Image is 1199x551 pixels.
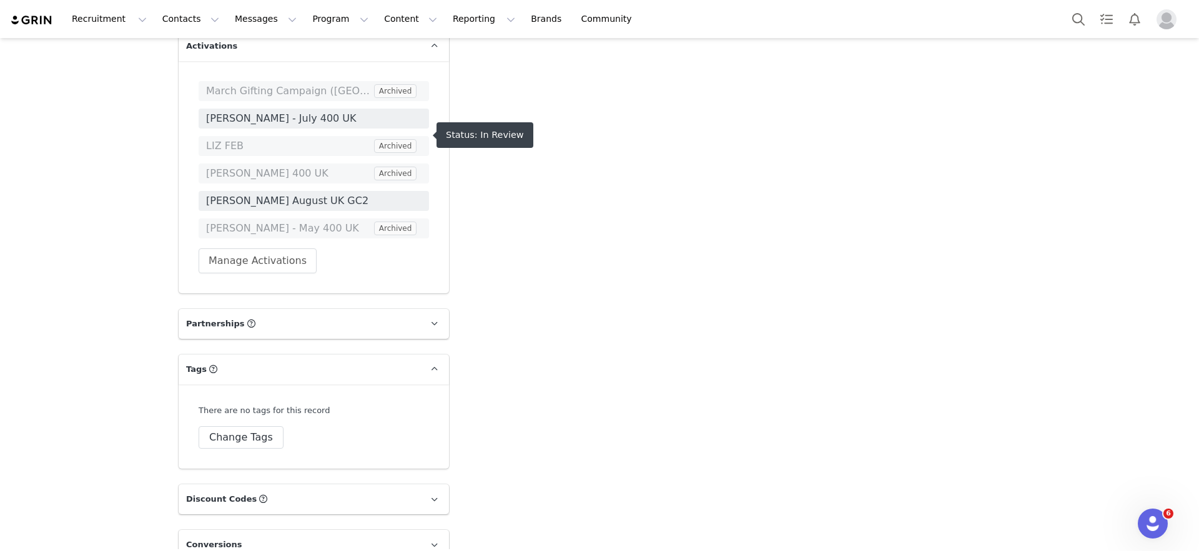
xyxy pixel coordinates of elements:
[1163,509,1173,519] span: 6
[1121,5,1148,33] button: Notifications
[206,84,372,99] span: March Gifting Campaign ([GEOGRAPHIC_DATA])
[1093,5,1120,33] a: Tasks
[155,5,227,33] button: Contacts
[199,426,284,449] button: Change Tags
[1138,509,1168,539] iframe: Intercom live chat
[206,111,422,126] span: [PERSON_NAME] - July 400 UK
[377,5,445,33] button: Content
[1149,9,1189,29] button: Profile
[186,493,257,505] span: Discount Codes
[374,139,417,153] span: Archived
[206,166,372,181] span: [PERSON_NAME] 400 UK
[227,5,304,33] button: Messages
[206,221,372,236] span: [PERSON_NAME] - May 400 UK
[186,539,242,551] span: Conversions
[305,5,376,33] button: Program
[64,5,154,33] button: Recruitment
[445,5,523,33] button: Reporting
[374,167,417,180] span: Archived
[186,363,207,376] span: Tags
[206,139,372,154] span: LIZ FEB
[199,248,317,273] button: Manage Activations
[10,10,513,24] body: Rich Text Area. Press ALT-0 for help.
[374,84,417,98] span: Archived
[186,40,237,52] span: Activations
[199,404,330,417] div: There are no tags for this record
[186,318,245,330] span: Partnerships
[10,14,54,26] img: grin logo
[446,130,524,140] div: Status: In Review
[1065,5,1092,33] button: Search
[523,5,573,33] a: Brands
[374,222,417,235] span: Archived
[574,5,645,33] a: Community
[1157,9,1177,29] img: placeholder-profile.jpg
[206,193,422,208] span: [PERSON_NAME] August UK GC2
